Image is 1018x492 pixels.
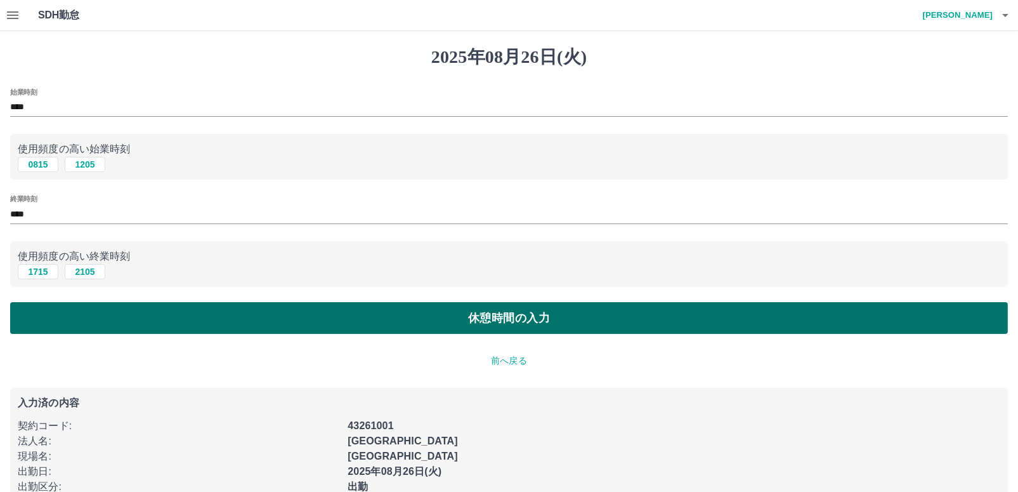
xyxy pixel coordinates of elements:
b: [GEOGRAPHIC_DATA] [348,451,458,462]
p: 出勤日 : [18,464,340,479]
button: 1715 [18,264,58,279]
b: [GEOGRAPHIC_DATA] [348,435,458,446]
button: 2105 [65,264,105,279]
p: 前へ戻る [10,354,1008,368]
p: 契約コード : [18,418,340,434]
p: 使用頻度の高い始業時刻 [18,142,1000,157]
button: 1205 [65,157,105,172]
b: 2025年08月26日(火) [348,466,441,477]
b: 43261001 [348,420,393,431]
b: 出勤 [348,481,368,492]
p: 入力済の内容 [18,398,1000,408]
p: 法人名 : [18,434,340,449]
label: 終業時刻 [10,194,37,204]
label: 始業時刻 [10,87,37,96]
button: 休憩時間の入力 [10,302,1008,334]
button: 0815 [18,157,58,172]
p: 現場名 : [18,449,340,464]
p: 使用頻度の高い終業時刻 [18,249,1000,264]
h1: 2025年08月26日(火) [10,46,1008,68]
